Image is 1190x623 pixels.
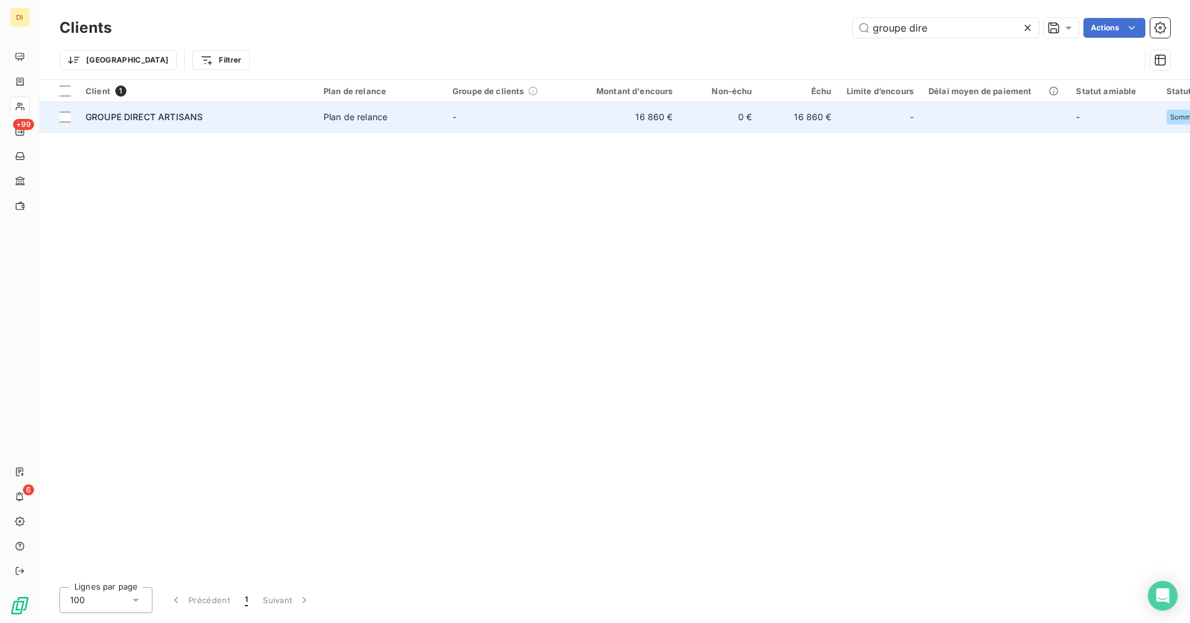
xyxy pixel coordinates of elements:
span: GROUPE DIRECT ARTISANS [86,111,203,122]
button: [GEOGRAPHIC_DATA] [59,50,177,70]
span: - [1076,111,1080,122]
img: Logo LeanPay [10,596,30,616]
span: 1 [245,594,248,606]
span: 100 [70,594,85,606]
button: 1 [237,587,255,613]
div: Plan de relance [324,111,387,123]
span: - [910,111,914,123]
div: Limite d’encours [847,86,914,96]
button: Précédent [162,587,237,613]
div: Statut amiable [1076,86,1151,96]
div: Non-échu [688,86,752,96]
td: 0 € [681,102,760,132]
span: Client [86,86,110,96]
td: 16 860 € [760,102,839,132]
span: 6 [23,484,34,495]
td: 16 860 € [574,102,681,132]
button: Suivant [255,587,318,613]
h3: Clients [59,17,112,39]
div: Plan de relance [324,86,438,96]
button: Filtrer [192,50,249,70]
span: 1 [115,85,126,97]
span: - [452,111,456,122]
div: DI [10,7,30,27]
div: Montant d'encours [581,86,673,96]
span: +99 [13,119,34,130]
input: Rechercher [853,18,1039,38]
span: Groupe de clients [452,86,524,96]
div: Échu [767,86,832,96]
div: Délai moyen de paiement [928,86,1061,96]
div: Open Intercom Messenger [1148,581,1178,611]
button: Actions [1083,18,1145,38]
